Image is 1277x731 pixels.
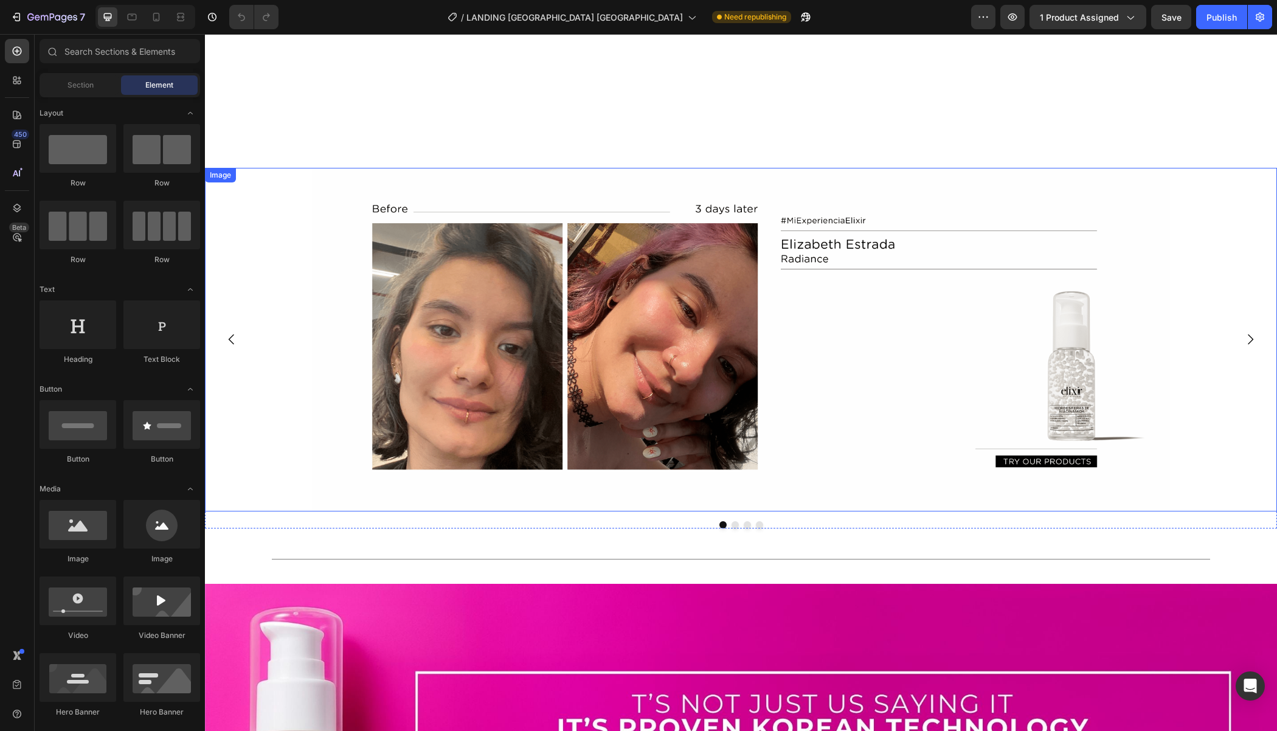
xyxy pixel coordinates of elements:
[1206,11,1237,24] div: Publish
[1040,11,1119,24] span: 1 product assigned
[724,12,786,23] span: Need republishing
[466,11,683,24] span: LANDING [GEOGRAPHIC_DATA] [GEOGRAPHIC_DATA]
[80,10,85,24] p: 7
[40,384,62,395] span: Button
[5,5,91,29] button: 7
[1028,288,1062,322] button: Carousel Next Arrow
[40,39,200,63] input: Search Sections & Elements
[527,487,534,494] button: Dot
[40,354,116,365] div: Heading
[539,487,546,494] button: Dot
[205,34,1277,731] iframe: Design area
[123,630,200,641] div: Video Banner
[1030,5,1146,29] button: 1 product assigned
[40,454,116,465] div: Button
[145,80,173,91] span: Element
[123,553,200,564] div: Image
[40,630,116,641] div: Video
[1196,5,1247,29] button: Publish
[123,254,200,265] div: Row
[123,707,200,718] div: Hero Banner
[1151,5,1191,29] button: Save
[123,178,200,189] div: Row
[229,5,279,29] div: Undo/Redo
[551,487,558,494] button: Dot
[40,284,55,295] span: Text
[514,487,522,494] button: Dot
[40,553,116,564] div: Image
[67,80,94,91] span: Section
[40,178,116,189] div: Row
[40,254,116,265] div: Row
[40,483,61,494] span: Media
[123,454,200,465] div: Button
[40,707,116,718] div: Hero Banner
[9,223,29,232] div: Beta
[181,479,200,499] span: Toggle open
[181,280,200,299] span: Toggle open
[181,379,200,399] span: Toggle open
[1161,12,1182,23] span: Save
[1236,671,1265,701] div: Open Intercom Messenger
[12,130,29,139] div: 450
[40,108,63,119] span: Layout
[123,354,200,365] div: Text Block
[181,103,200,123] span: Toggle open
[461,11,464,24] span: /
